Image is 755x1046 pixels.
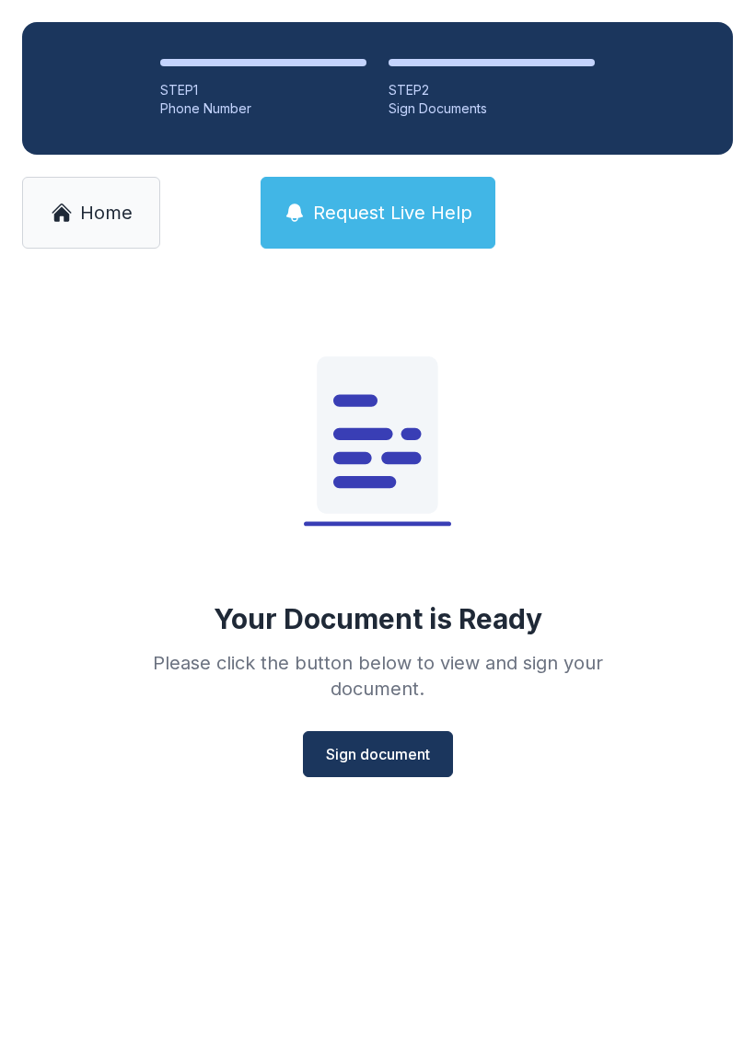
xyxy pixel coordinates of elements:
[80,200,133,226] span: Home
[389,81,595,99] div: STEP 2
[389,99,595,118] div: Sign Documents
[160,81,366,99] div: STEP 1
[160,99,366,118] div: Phone Number
[214,602,542,635] div: Your Document is Ready
[326,743,430,765] span: Sign document
[313,200,472,226] span: Request Live Help
[112,650,643,702] div: Please click the button below to view and sign your document.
